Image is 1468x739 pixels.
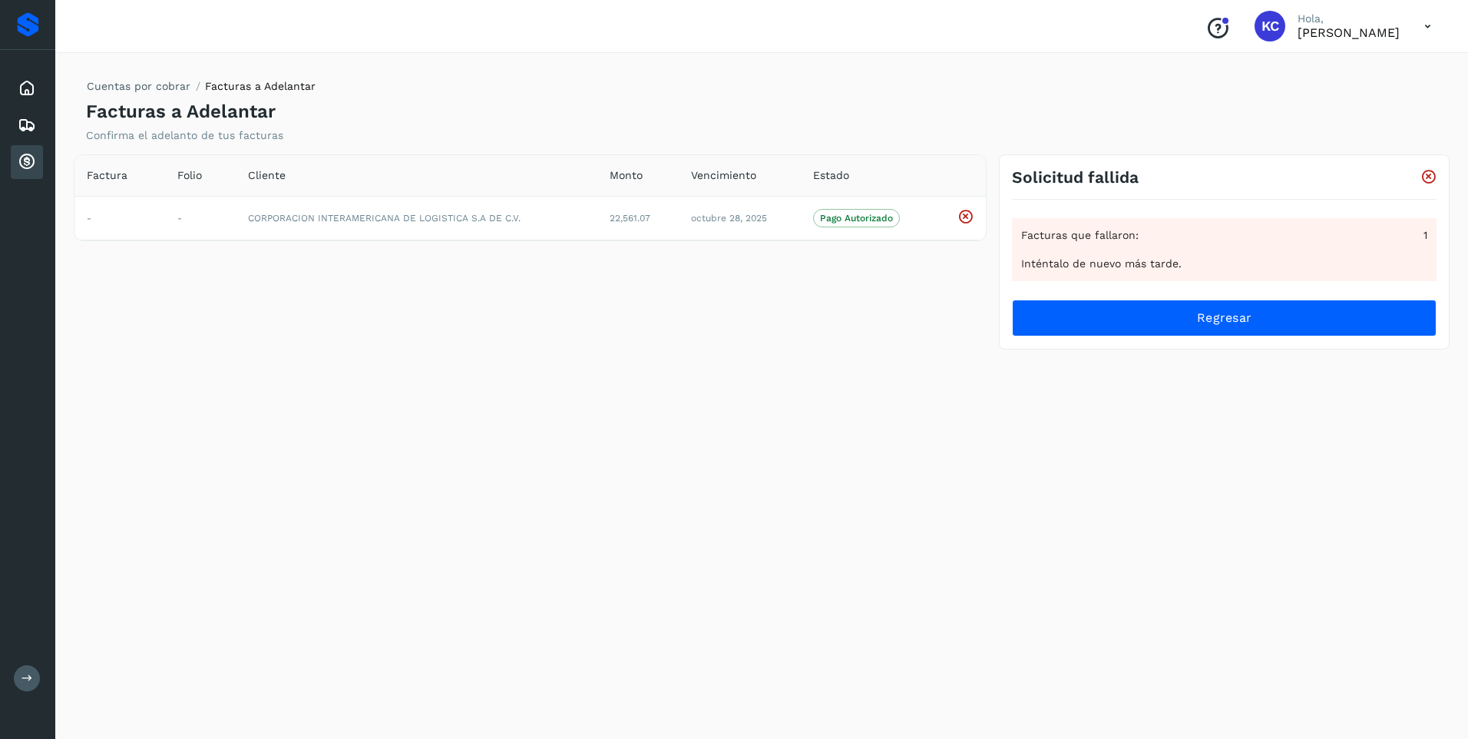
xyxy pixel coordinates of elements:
td: - [165,196,236,240]
span: Facturas a Adelantar [205,80,316,92]
span: Monto [610,167,643,184]
span: Regresar [1197,310,1251,326]
p: Hola, [1298,12,1400,25]
span: octubre 28, 2025 [691,213,767,224]
div: Inténtalo de nuevo más tarde. [1021,256,1427,272]
div: Facturas que fallaron: [1021,227,1427,244]
button: Regresar [1012,300,1437,336]
div: Inicio [11,71,43,105]
h3: Solicitud fallida [1012,167,1139,187]
nav: breadcrumb [86,78,316,101]
span: 1 [1423,227,1427,244]
span: 22,561.07 [610,213,650,224]
div: Cuentas por cobrar [11,145,43,179]
td: CORPORACION INTERAMERICANA DE LOGISTICA S.A DE C.V. [236,196,597,240]
p: Confirma el adelanto de tus facturas [86,129,283,142]
span: Vencimiento [691,167,756,184]
h4: Facturas a Adelantar [86,101,276,123]
span: Estado [813,167,849,184]
a: Cuentas por cobrar [87,80,190,92]
td: - [74,196,165,240]
p: Karim Canchola Ceballos [1298,25,1400,40]
div: Embarques [11,108,43,142]
p: Pago Autorizado [820,213,893,224]
span: Cliente [248,167,286,184]
span: Folio [177,167,202,184]
span: Factura [87,167,127,184]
